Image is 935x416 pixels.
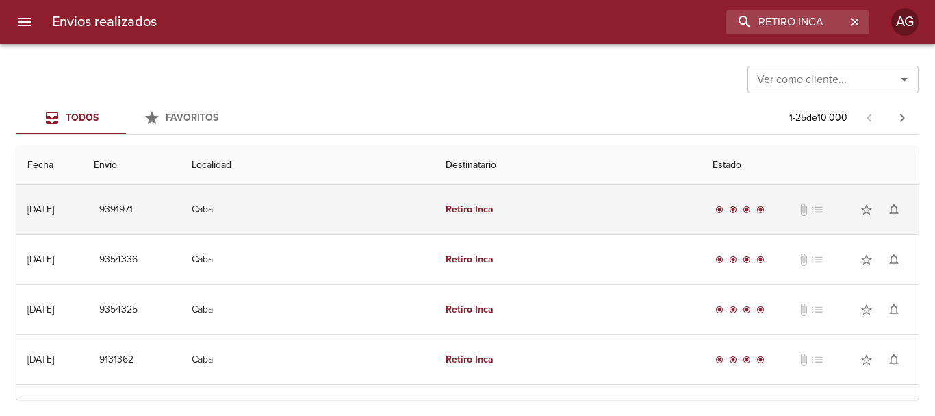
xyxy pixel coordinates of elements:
[702,146,919,185] th: Estado
[853,246,880,273] button: Agregar a favoritos
[166,112,218,123] span: Favoritos
[475,354,494,365] em: Inca
[743,256,751,264] span: radio_button_checked
[27,254,54,265] div: [DATE]
[729,206,737,214] span: radio_button_checked
[743,306,751,314] span: radio_button_checked
[810,303,824,317] span: No tiene pedido asociado
[94,297,143,323] button: 9354325
[475,304,494,315] em: Inca
[853,110,886,124] span: Pagina anterior
[181,285,434,334] td: Caba
[446,204,472,215] em: Retiro
[797,203,810,217] span: No tiene documentos adjuntos
[891,8,919,36] div: Abrir información de usuario
[810,253,824,267] span: No tiene pedido asociado
[446,254,472,265] em: Retiro
[756,206,765,214] span: radio_button_checked
[880,246,908,273] button: Activar notificaciones
[726,10,846,34] input: buscar
[715,256,723,264] span: radio_button_checked
[446,354,472,365] em: Retiro
[181,235,434,284] td: Caba
[797,353,810,367] span: No tiene documentos adjuntos
[797,253,810,267] span: No tiene documentos adjuntos
[713,303,767,317] div: Entregado
[860,353,873,367] span: star_border
[99,252,138,269] span: 9354336
[715,206,723,214] span: radio_button_checked
[27,354,54,365] div: [DATE]
[475,204,494,215] em: Inca
[713,203,767,217] div: Entregado
[16,146,83,185] th: Fecha
[94,247,143,273] button: 9354336
[8,5,41,38] button: menu
[860,303,873,317] span: star_border
[756,306,765,314] span: radio_button_checked
[789,111,847,125] p: 1 - 25 de 10.000
[181,335,434,384] td: Caba
[860,253,873,267] span: star_border
[853,296,880,323] button: Agregar a favoritos
[743,206,751,214] span: radio_button_checked
[880,346,908,374] button: Activar notificaciones
[743,356,751,364] span: radio_button_checked
[887,303,901,317] span: notifications_none
[880,296,908,323] button: Activar notificaciones
[181,146,434,185] th: Localidad
[713,353,767,367] div: Entregado
[756,356,765,364] span: radio_button_checked
[715,356,723,364] span: radio_button_checked
[94,197,138,223] button: 9391971
[810,203,824,217] span: No tiene pedido asociado
[886,101,919,134] span: Pagina siguiente
[729,306,737,314] span: radio_button_checked
[810,353,824,367] span: No tiene pedido asociado
[853,196,880,223] button: Agregar a favoritos
[729,356,737,364] span: radio_button_checked
[99,201,133,219] span: 9391971
[713,253,767,267] div: Entregado
[887,203,901,217] span: notifications_none
[887,353,901,367] span: notifications_none
[27,204,54,215] div: [DATE]
[52,11,157,33] h6: Envios realizados
[853,346,880,374] button: Agregar a favoritos
[94,347,139,373] button: 9131362
[27,304,54,315] div: [DATE]
[16,101,235,134] div: Tabs Envios
[891,8,919,36] div: AG
[880,196,908,223] button: Activar notificaciones
[797,303,810,317] span: No tiene documentos adjuntos
[99,302,138,319] span: 9354325
[99,352,133,369] span: 9131362
[895,70,914,89] button: Abrir
[435,146,702,185] th: Destinatario
[446,304,472,315] em: Retiro
[715,306,723,314] span: radio_button_checked
[181,185,434,234] td: Caba
[756,256,765,264] span: radio_button_checked
[887,253,901,267] span: notifications_none
[83,146,181,185] th: Envio
[475,254,494,265] em: Inca
[729,256,737,264] span: radio_button_checked
[66,112,99,123] span: Todos
[860,203,873,217] span: star_border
